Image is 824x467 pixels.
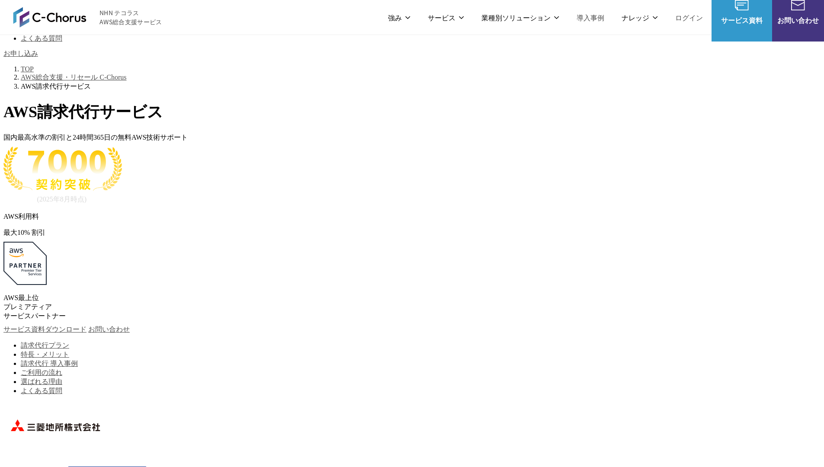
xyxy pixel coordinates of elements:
a: 選ばれる理由 [21,378,62,385]
p: % 割引 [3,228,821,237]
span: AWS請求代行サービス [21,83,91,90]
span: 最大 [3,229,17,236]
a: サービス資料ダウンロード [3,326,87,333]
span: AWS請求代行サービス [3,103,163,121]
p: AWS最上位 プレミアティア サービスパートナー [3,294,821,321]
a: 請求代行プラン [21,342,69,349]
a: AWS総合支援・リセール C-Chorus [21,74,127,81]
span: 10 [17,229,24,236]
a: よくある質問 [21,35,62,42]
span: お問い合わせ [772,15,824,26]
img: 三菱地所 [3,400,107,452]
span: サービス資料 [712,15,772,26]
a: よくある質問 [21,387,62,394]
a: 特長・メリット [21,351,69,358]
img: AWS総合支援サービス C-Chorus [13,7,87,28]
p: 国内最高水準の割引と 24時間365日の無料AWS技術サポート [3,133,821,142]
a: 導入事例 [577,12,604,23]
p: 強み [388,12,410,23]
a: お申し込み [3,48,38,58]
p: サービス [428,12,464,23]
a: ご利用の流れ [21,369,62,376]
a: お問い合わせ [88,326,130,333]
img: 契約件数 [3,147,122,204]
p: ナレッジ [622,12,658,23]
p: AWS利用料 [3,212,821,221]
a: TOP [21,65,34,73]
a: 請求代行 導入事例 [21,360,78,367]
a: AWS総合支援サービス C-Chorus NHN テコラスAWS総合支援サービス [13,7,162,28]
a: ログイン [675,12,703,23]
img: AWSプレミアティアサービスパートナー [3,242,47,285]
p: 業種別ソリューション [481,12,559,23]
span: NHN テコラス AWS総合支援サービス [99,8,162,26]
